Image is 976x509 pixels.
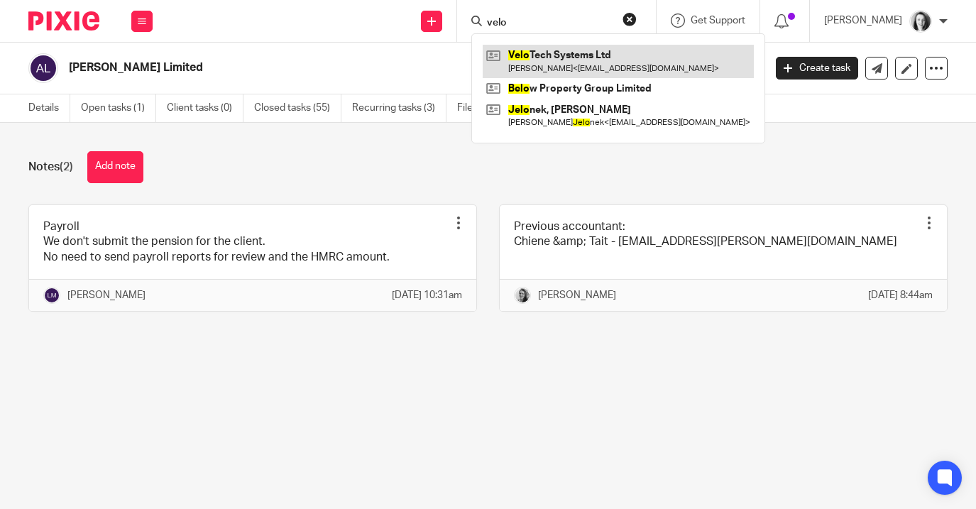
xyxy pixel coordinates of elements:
[81,94,156,122] a: Open tasks (1)
[254,94,341,122] a: Closed tasks (55)
[28,94,70,122] a: Details
[392,288,462,302] p: [DATE] 10:31am
[87,151,143,183] button: Add note
[909,10,932,33] img: T1JH8BBNX-UMG48CW64-d2649b4fbe26-512.png
[69,60,618,75] h2: [PERSON_NAME] Limited
[67,288,146,302] p: [PERSON_NAME]
[868,288,933,302] p: [DATE] 8:44am
[352,94,446,122] a: Recurring tasks (3)
[776,57,858,80] a: Create task
[28,53,58,83] img: svg%3E
[623,12,637,26] button: Clear
[486,17,613,30] input: Search
[457,94,489,122] a: Files
[538,288,616,302] p: [PERSON_NAME]
[167,94,243,122] a: Client tasks (0)
[28,160,73,175] h1: Notes
[514,287,531,304] img: IMG-0056.JPG
[824,13,902,28] p: [PERSON_NAME]
[43,287,60,304] img: svg%3E
[60,161,73,173] span: (2)
[691,16,745,26] span: Get Support
[28,11,99,31] img: Pixie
